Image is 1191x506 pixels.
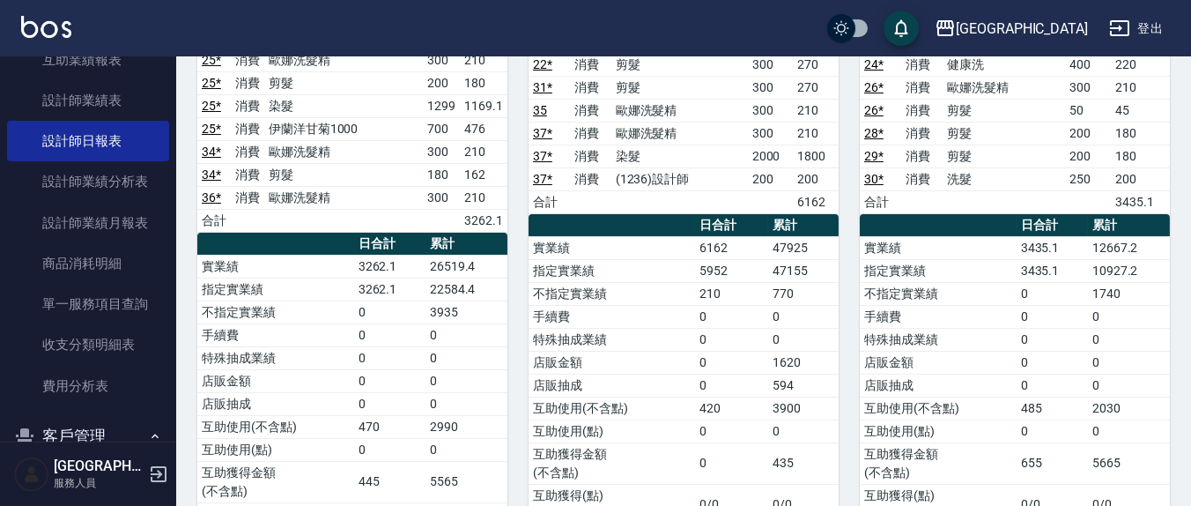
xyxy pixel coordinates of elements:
td: 26519.4 [425,255,507,278]
td: 剪髮 [943,122,1065,145]
td: 10927.2 [1088,259,1170,282]
td: 0 [1088,374,1170,397]
td: 476 [460,117,507,140]
th: 日合計 [695,214,768,237]
td: 1740 [1088,282,1170,305]
td: 0 [425,346,507,369]
td: (1236)設計師 [611,167,748,190]
td: 210 [460,140,507,163]
th: 日合計 [354,233,425,256]
td: 200 [423,71,460,94]
td: 0 [1088,351,1170,374]
th: 累計 [768,214,839,237]
td: 50 [1065,99,1111,122]
td: 消費 [570,53,611,76]
a: 互助業績報表 [7,40,169,80]
td: 互助獲得金額 (不含點) [860,443,1017,484]
td: 消費 [901,53,943,76]
td: 消費 [231,71,264,94]
td: 162 [460,163,507,186]
td: 不指定實業績 [197,301,354,324]
td: 0 [695,420,768,443]
td: 歐娜洗髮精 [611,122,748,145]
a: 單一服務項目查詢 [7,284,169,324]
td: 220 [1111,53,1170,76]
td: 消費 [570,167,611,190]
td: 店販抽成 [529,374,695,397]
td: 300 [748,122,794,145]
td: 歐娜洗髮精 [611,99,748,122]
td: 200 [1065,145,1111,167]
td: 5665 [1088,443,1170,484]
button: 登出 [1102,12,1170,45]
a: 收支分類明細表 [7,324,169,365]
td: 消費 [901,99,943,122]
td: 特殊抽成業績 [860,328,1017,351]
td: 180 [1111,145,1170,167]
td: 店販金額 [197,369,354,392]
td: 0 [1017,305,1088,328]
td: 消費 [901,145,943,167]
td: 歐娜洗髮精 [943,76,1065,99]
td: 3435.1 [1017,259,1088,282]
button: 客戶管理 [7,413,169,459]
td: 消費 [901,76,943,99]
td: 合計 [860,190,901,213]
td: 22584.4 [425,278,507,301]
td: 445 [354,461,425,502]
a: 設計師業績表 [7,80,169,121]
td: 300 [423,140,460,163]
td: 剪髮 [264,163,424,186]
td: 3262.1 [354,255,425,278]
a: 商品消耗明細 [7,243,169,284]
td: 12667.2 [1088,236,1170,259]
td: 0 [1088,328,1170,351]
a: 設計師日報表 [7,121,169,161]
th: 日合計 [1017,214,1088,237]
td: 消費 [570,76,611,99]
td: 1800 [793,145,839,167]
td: 300 [748,76,794,99]
td: 5952 [695,259,768,282]
td: 手續費 [197,324,354,346]
td: 剪髮 [943,145,1065,167]
td: 270 [793,76,839,99]
td: 消費 [901,122,943,145]
td: 210 [793,99,839,122]
td: 250 [1065,167,1111,190]
td: 消費 [570,122,611,145]
td: 指定實業績 [197,278,354,301]
td: 0 [354,369,425,392]
td: 互助使用(不含點) [529,397,695,420]
td: 洗髮 [943,167,1065,190]
h5: [GEOGRAPHIC_DATA] [54,458,144,475]
td: 485 [1017,397,1088,420]
td: 200 [1111,167,1170,190]
td: 0 [768,420,839,443]
td: 0 [695,351,768,374]
a: 35 [533,103,547,117]
img: Logo [21,16,71,38]
td: 300 [748,99,794,122]
td: 消費 [570,145,611,167]
td: 6162 [695,236,768,259]
td: 0 [695,305,768,328]
td: 47155 [768,259,839,282]
td: 0 [768,328,839,351]
td: 400 [1065,53,1111,76]
td: 300 [748,53,794,76]
td: 5565 [425,461,507,502]
td: 0 [354,346,425,369]
th: 累計 [1088,214,1170,237]
td: 消費 [231,163,264,186]
td: 420 [695,397,768,420]
td: 不指定實業績 [529,282,695,305]
td: 實業績 [197,255,354,278]
td: 不指定實業績 [860,282,1017,305]
td: 3900 [768,397,839,420]
td: 0 [354,392,425,415]
td: 手續費 [860,305,1017,328]
td: 0 [1088,420,1170,443]
td: 店販抽成 [197,392,354,415]
td: 2000 [748,145,794,167]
